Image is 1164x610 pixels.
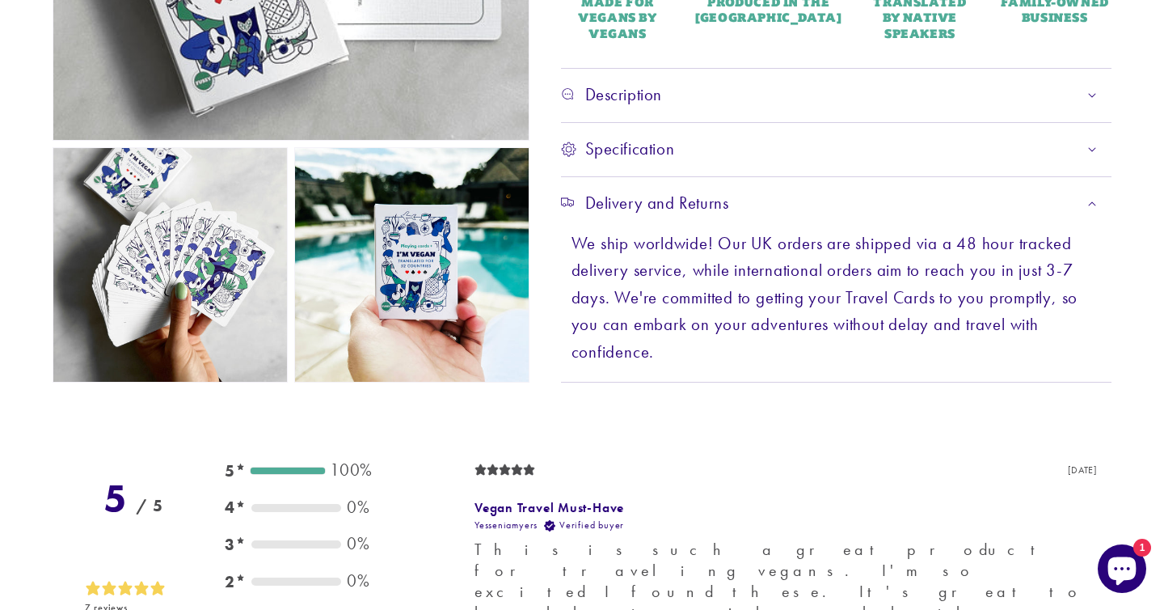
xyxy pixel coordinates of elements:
div: 0 reviews with 3 stars0% [225,531,370,558]
div: 7 reviews with 5 stars [250,467,326,475]
div: 0 reviews with 4 stars [251,504,342,512]
div: [DATE] [1068,463,1097,478]
span: 0 % [345,568,370,595]
summary: Delivery and Returns [561,177,1112,231]
summary: Description [561,69,1112,122]
div: 0 reviews with 2 stars [251,578,342,586]
div: Vegan Travel Must-Have [474,498,1097,519]
div: 5 [103,475,128,522]
div: Average rating is 5 stars [103,475,162,522]
span: 5 [225,458,235,484]
h2: Delivery and Returns [585,193,729,214]
div: 7 reviews with 5 stars100% [225,457,370,485]
span: 100 % [330,457,370,485]
span: 2 [225,569,235,595]
span: Verified buyer [559,518,624,533]
span: 0 % [345,494,370,522]
div: / 5 [136,497,162,516]
p: We ship worldwide! Our UK orders are shipped via a 48 hour tracked delivery service, while intern... [571,231,1102,366]
h2: Description [585,84,663,106]
summary: Specification [561,123,1112,176]
div: 0 reviews with 2 stars0% [225,568,370,595]
span: 0 % [345,531,370,558]
div: 0 reviews with 4 stars0% [225,494,370,522]
div: 5 star review [474,457,535,485]
h2: Specification [585,138,675,160]
inbox-online-store-chat: Shopify online store chat [1093,544,1151,597]
span: 4 [225,494,235,520]
span: 3 [225,532,235,557]
div: Yesseniamyers [474,518,538,533]
div: 0 reviews with 3 stars [251,540,342,549]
